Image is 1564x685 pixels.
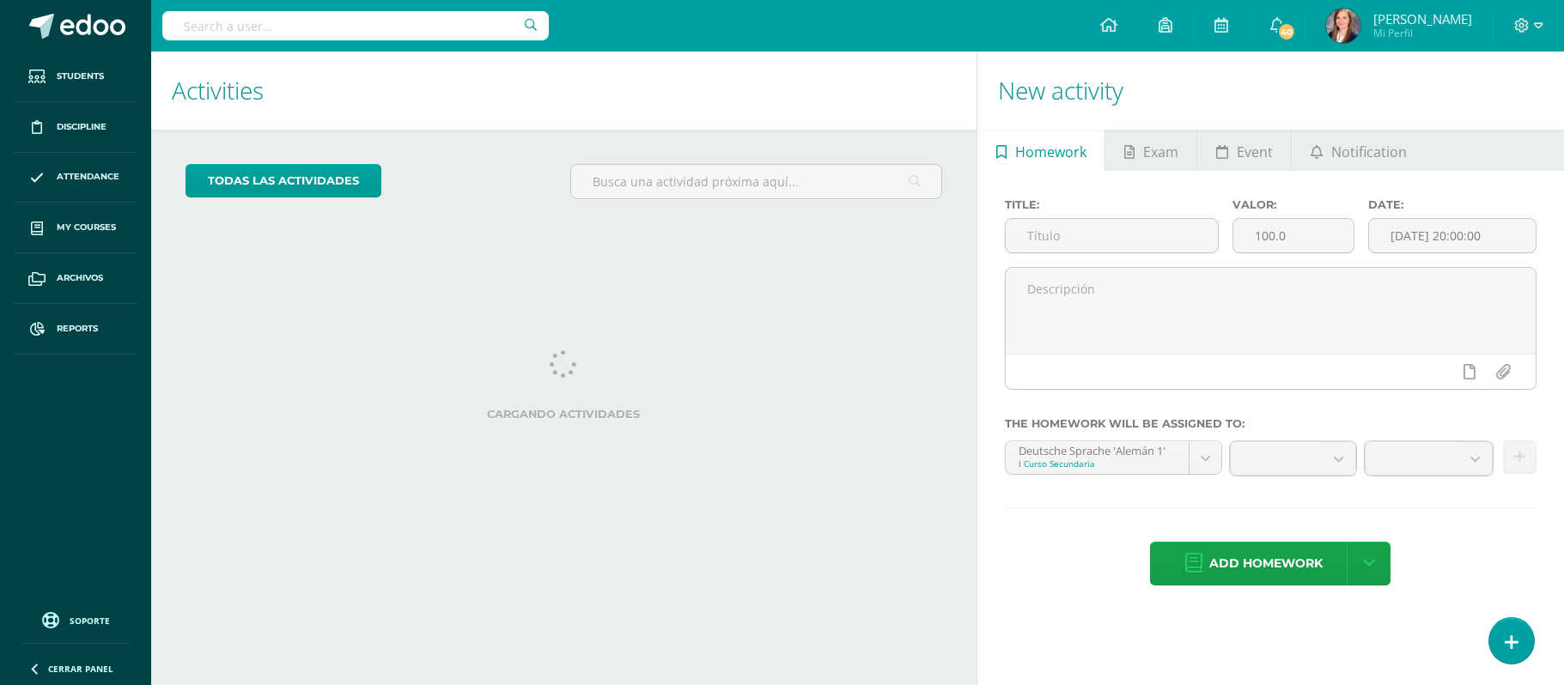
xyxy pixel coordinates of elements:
span: Add homework [1209,543,1323,585]
span: Homework [1015,131,1086,173]
a: My courses [14,203,137,253]
a: Event [1197,130,1291,171]
h1: New activity [998,52,1543,130]
label: Cargando actividades [186,408,942,421]
div: I Curso Secundaria [1019,458,1176,470]
span: 40 [1277,22,1296,41]
a: Exam [1105,130,1196,171]
input: Search a user… [162,11,549,40]
label: The homework will be assigned to: [1005,417,1537,430]
a: Deutsche Sprache 'Alemán 1'I Curso Secundaria [1006,441,1221,474]
input: Título [1006,219,1218,252]
a: Discipline [14,102,137,153]
span: Event [1237,131,1273,173]
img: 30b41a60147bfd045cc6c38be83b16e6.png [1326,9,1360,43]
input: Busca una actividad próxima aquí... [571,165,940,198]
span: Archivos [57,271,103,285]
label: Valor: [1232,198,1355,211]
a: Archivos [14,253,137,304]
span: Soporte [70,615,110,627]
span: [PERSON_NAME] [1373,10,1472,27]
a: Homework [977,130,1105,171]
span: My courses [57,221,116,234]
a: todas las Actividades [186,164,381,197]
a: Attendance [14,153,137,203]
span: Mi Perfil [1373,26,1472,40]
span: Attendance [57,170,119,184]
span: Cerrar panel [48,663,113,675]
label: Title: [1005,198,1219,211]
a: Soporte [21,608,131,631]
a: Notification [1292,130,1425,171]
div: Deutsche Sprache 'Alemán 1' [1019,441,1176,458]
a: Students [14,52,137,102]
input: Puntos máximos [1233,219,1354,252]
label: Date: [1368,198,1537,211]
input: Fecha de entrega [1369,219,1536,252]
a: Reports [14,304,137,355]
h1: Activities [172,52,956,130]
span: Discipline [57,120,106,134]
span: Notification [1331,131,1407,173]
span: Reports [57,322,98,336]
span: Students [57,70,104,83]
span: Exam [1143,131,1178,173]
